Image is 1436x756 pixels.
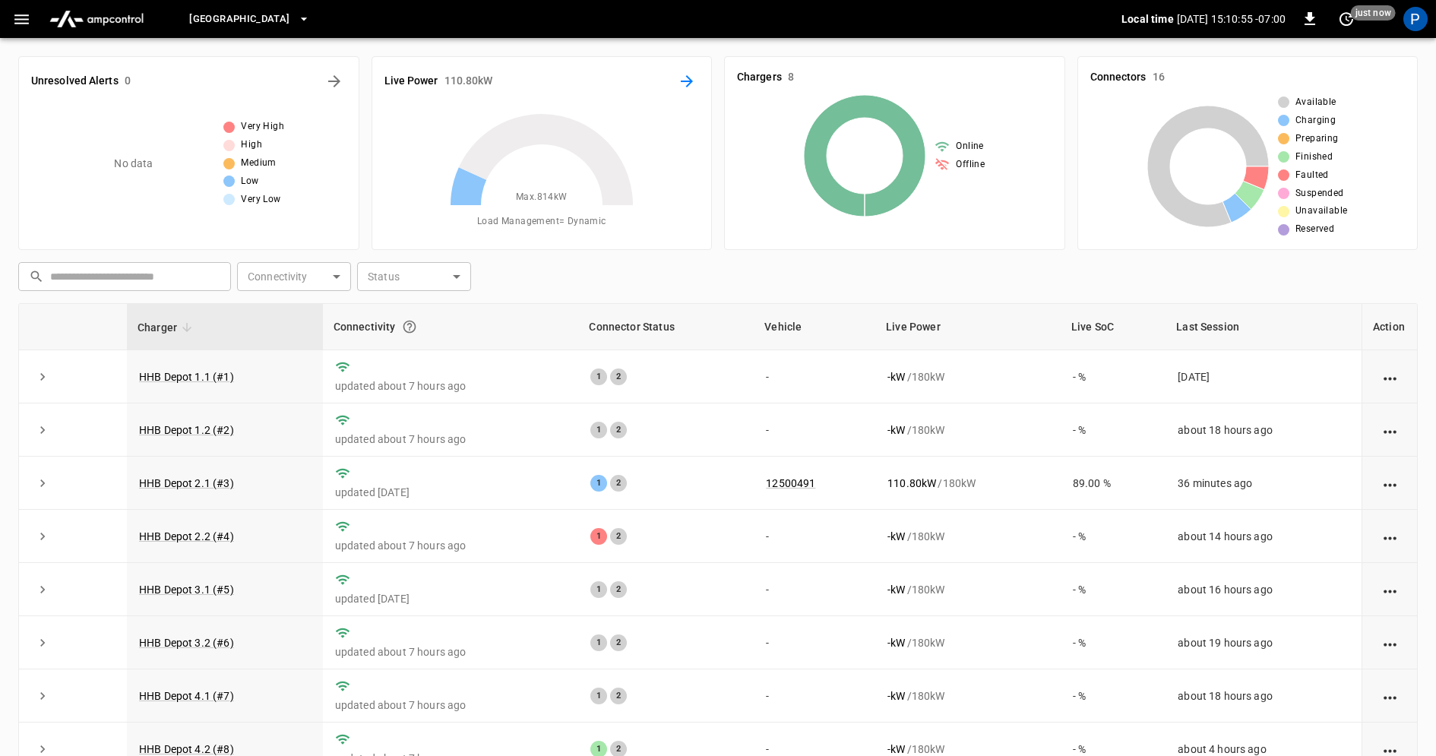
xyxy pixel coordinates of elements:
span: Charging [1295,113,1336,128]
p: updated about 7 hours ago [335,432,567,447]
th: Live SoC [1061,304,1166,350]
button: [GEOGRAPHIC_DATA] [183,5,315,34]
td: - [754,510,875,563]
td: - [754,616,875,669]
td: - [754,563,875,616]
div: / 180 kW [887,529,1049,544]
div: 2 [610,369,627,385]
span: Max. 814 kW [516,190,568,205]
p: - kW [887,369,905,384]
td: about 18 hours ago [1166,403,1362,457]
td: - % [1061,563,1166,616]
h6: Unresolved Alerts [31,73,119,90]
th: Live Power [875,304,1061,350]
span: Offline [956,157,985,172]
button: expand row [31,578,54,601]
div: action cell options [1381,529,1400,544]
div: 1 [590,634,607,651]
button: All Alerts [322,69,346,93]
span: Very High [241,119,284,134]
a: HHB Depot 4.2 (#8) [139,743,234,755]
td: - [754,350,875,403]
a: HHB Depot 4.1 (#7) [139,690,234,702]
span: [GEOGRAPHIC_DATA] [189,11,289,28]
div: 2 [610,422,627,438]
a: HHB Depot 3.1 (#5) [139,584,234,596]
th: Vehicle [754,304,875,350]
p: updated about 7 hours ago [335,378,567,394]
p: - kW [887,688,905,704]
span: Unavailable [1295,204,1347,219]
span: Very Low [241,192,280,207]
div: 2 [610,688,627,704]
div: 2 [610,528,627,545]
h6: Live Power [384,73,438,90]
h6: 16 [1153,69,1165,86]
div: / 180 kW [887,422,1049,438]
div: / 180 kW [887,582,1049,597]
span: High [241,138,262,153]
td: - [754,403,875,457]
a: HHB Depot 2.2 (#4) [139,530,234,542]
a: HHB Depot 1.2 (#2) [139,424,234,436]
td: - [754,669,875,723]
th: Last Session [1166,304,1362,350]
a: HHB Depot 3.2 (#6) [139,637,234,649]
td: - % [1061,510,1166,563]
button: set refresh interval [1334,7,1359,31]
div: 2 [610,581,627,598]
span: just now [1351,5,1396,21]
div: / 180 kW [887,476,1049,491]
h6: 110.80 kW [444,73,493,90]
button: expand row [31,365,54,388]
td: - % [1061,403,1166,457]
div: 1 [590,475,607,492]
td: about 14 hours ago [1166,510,1362,563]
button: expand row [31,631,54,654]
td: [DATE] [1166,350,1362,403]
h6: Connectors [1090,69,1147,86]
button: expand row [31,685,54,707]
h6: 0 [125,73,131,90]
div: / 180 kW [887,369,1049,384]
p: - kW [887,529,905,544]
a: HHB Depot 2.1 (#3) [139,477,234,489]
div: profile-icon [1403,7,1428,31]
img: ampcontrol.io logo [43,5,150,33]
div: / 180 kW [887,635,1049,650]
th: Connector Status [578,304,754,350]
span: Medium [241,156,276,171]
div: 1 [590,581,607,598]
div: action cell options [1381,582,1400,597]
h6: 8 [788,69,794,86]
div: action cell options [1381,369,1400,384]
div: Connectivity [334,313,568,340]
td: - % [1061,669,1166,723]
button: Energy Overview [675,69,699,93]
p: updated about 7 hours ago [335,644,567,660]
span: Available [1295,95,1336,110]
td: about 19 hours ago [1166,616,1362,669]
span: Load Management = Dynamic [477,214,606,229]
div: 2 [610,475,627,492]
span: Faulted [1295,168,1329,183]
button: Connection between the charger and our software. [396,313,423,340]
p: updated about 7 hours ago [335,697,567,713]
p: - kW [887,422,905,438]
p: No data [114,156,153,172]
th: Action [1362,304,1417,350]
td: 89.00 % [1061,457,1166,510]
p: - kW [887,582,905,597]
p: 110.80 kW [887,476,936,491]
div: action cell options [1381,688,1400,704]
div: action cell options [1381,476,1400,491]
span: Low [241,174,258,189]
td: about 18 hours ago [1166,669,1362,723]
h6: Chargers [737,69,782,86]
p: updated [DATE] [335,591,567,606]
div: 1 [590,528,607,545]
td: - % [1061,616,1166,669]
span: Charger [138,318,197,337]
p: [DATE] 15:10:55 -07:00 [1177,11,1286,27]
div: 1 [590,422,607,438]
